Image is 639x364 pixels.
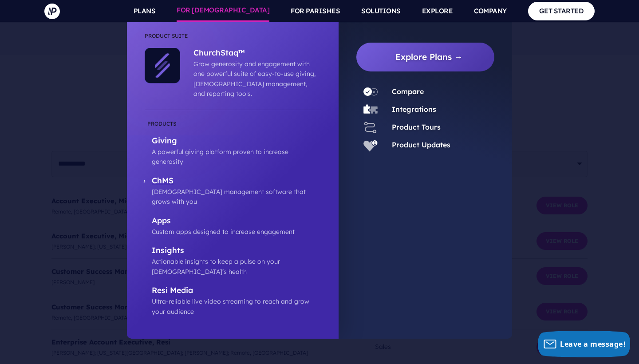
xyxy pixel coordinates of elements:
img: Product Updates - Icon [363,138,378,152]
li: Product Suite [145,31,321,48]
p: Giving [152,136,321,147]
p: A powerful giving platform proven to increase generosity [152,147,321,167]
a: ChMS [DEMOGRAPHIC_DATA] management software that grows with you [145,176,321,207]
p: Grow generosity and engagement with one powerful suite of easy-to-use giving, [DEMOGRAPHIC_DATA] ... [193,59,316,99]
a: Compare [392,87,424,96]
a: Product Tours [392,123,441,131]
a: ChurchStaq™ Grow generosity and engagement with one powerful suite of easy-to-use giving, [DEMOGR... [180,48,316,99]
a: Product Updates - Icon [356,138,385,152]
p: Actionable insights to keep a pulse on your [DEMOGRAPHIC_DATA]’s health [152,257,321,277]
a: Apps Custom apps designed to increase engagement [145,216,321,237]
img: ChurchStaq™ - Icon [145,48,180,83]
a: Product Updates [392,140,450,149]
a: Giving A powerful giving platform proven to increase generosity [145,119,321,167]
p: Custom apps designed to increase engagement [152,227,321,237]
a: Insights Actionable insights to keep a pulse on your [DEMOGRAPHIC_DATA]’s health [145,245,321,277]
p: Apps [152,216,321,227]
span: Leave a message! [560,339,626,349]
a: GET STARTED [528,2,595,20]
p: Resi Media [152,285,321,297]
a: Compare - Icon [356,85,385,99]
p: Insights [152,245,321,257]
img: Compare - Icon [363,85,378,99]
p: [DEMOGRAPHIC_DATA] management software that grows with you [152,187,321,207]
p: Ultra-reliable live video streaming to reach and grow your audience [152,297,321,317]
button: Leave a message! [538,331,630,357]
a: Integrations [392,105,436,114]
img: Integrations - Icon [363,103,378,117]
a: Explore Plans → [363,43,494,71]
p: ChurchStaq™ [193,48,316,59]
a: Integrations - Icon [356,103,385,117]
a: Resi Media Ultra-reliable live video streaming to reach and grow your audience [145,285,321,317]
a: Product Tours - Icon [356,120,385,135]
p: ChMS [152,176,321,187]
img: Product Tours - Icon [363,120,378,135]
